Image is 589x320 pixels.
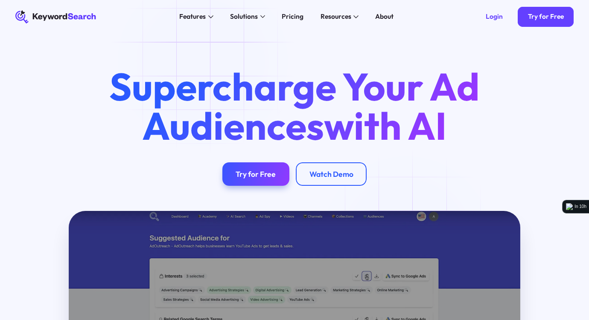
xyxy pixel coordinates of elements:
div: About [375,12,394,22]
div: Features [179,12,206,22]
a: Pricing [277,10,309,23]
a: Try for Free [222,162,289,186]
div: Solutions [230,12,258,22]
span: with AI [324,101,446,150]
div: Try for Free [528,12,564,21]
div: In 10h [574,203,586,210]
div: Pricing [282,12,303,22]
h1: Supercharge Your Ad Audiences [94,67,495,146]
a: Login [475,7,513,27]
a: About [370,10,399,23]
img: logo [566,203,573,210]
div: Watch Demo [309,170,353,179]
div: Resources [321,12,351,22]
a: Try for Free [518,7,574,27]
div: Try for Free [236,170,276,179]
div: Login [486,12,503,21]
